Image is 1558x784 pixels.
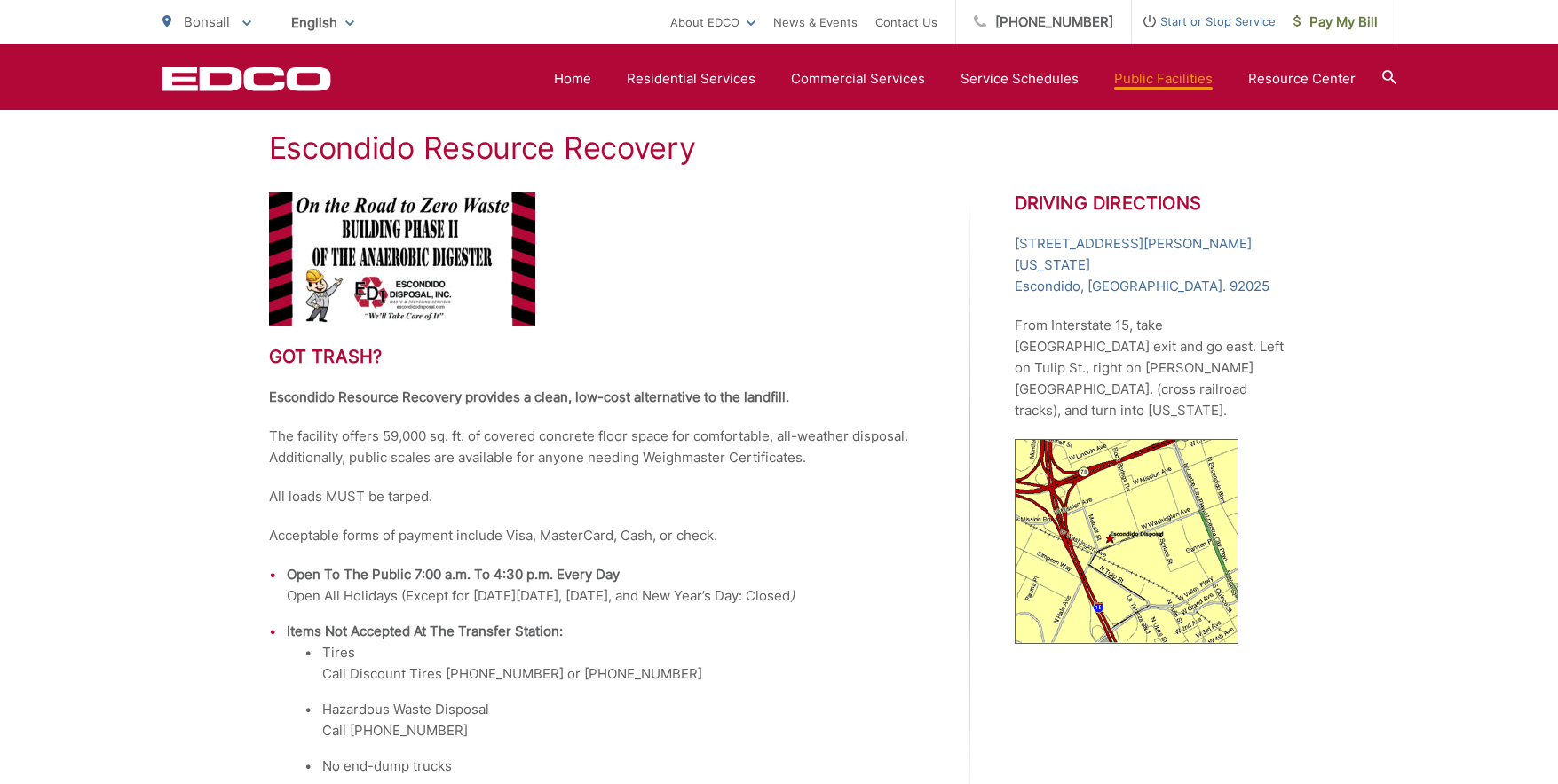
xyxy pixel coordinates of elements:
a: Contact Us [875,12,937,33]
img: image [1015,439,1238,644]
a: Public Facilities [1114,68,1213,90]
a: Commercial Services [791,68,925,90]
p: The facility offers 59,000 sq. ft. of covered concrete floor space for comfortable, all-weather d... [269,426,926,468]
a: Home [554,68,591,90]
a: About EDCO [670,12,755,33]
h2: Got trash? [269,346,926,367]
span: No end-dump trucks [322,757,452,774]
p: All loads MUST be tarped. [269,486,926,507]
p: Acceptable forms of payment include Visa, MasterCard, Cash, or check. [269,525,926,546]
a: Resource Center [1248,68,1356,90]
a: Residential Services [627,68,755,90]
li: Open All Holidays (Except for [DATE][DATE], [DATE], and New Year’s Day: Closed [287,564,926,607]
li: Tires Call Discount Tires [PHONE_NUMBER] or [PHONE_NUMBER] [322,642,926,685]
span: English [278,7,368,38]
span: Pay My Bill [1293,12,1378,33]
h2: Driving Directions [1015,192,1290,214]
li: Call [PHONE_NUMBER] [322,699,926,741]
a: News & Events [773,12,858,33]
strong: Escondido Resource Recovery provides a clean, low-cost alternative to the landfill. [269,388,789,405]
a: [STREET_ADDRESS][PERSON_NAME][US_STATE]Escondido, [GEOGRAPHIC_DATA]. 92025 [1015,233,1290,297]
strong: Open To The Public 7:00 a.m. To 4:30 p.m. Every Day [287,566,620,583]
a: Service Schedules [961,68,1079,90]
span: Bonsall [184,13,230,30]
strong: Items Not Accepted At The Transfer Station: [287,623,563,639]
h1: Escondido Resource Recovery [269,130,1290,166]
em: ) [790,587,795,604]
a: EDCD logo. Return to the homepage. [162,67,331,91]
span: Hazardous Waste Disposal [322,701,489,717]
p: From Interstate 15, take [GEOGRAPHIC_DATA] exit and go east. Left on Tulip St., right on [PERSON_... [1015,315,1290,421]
